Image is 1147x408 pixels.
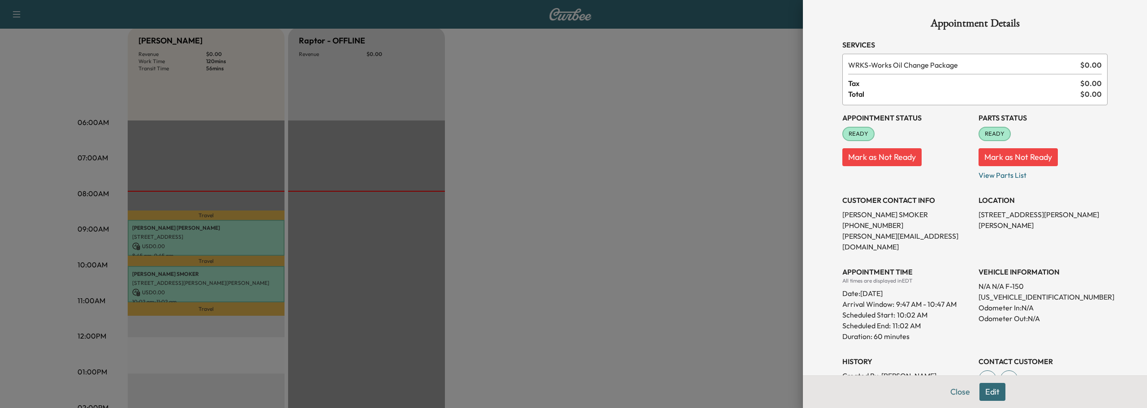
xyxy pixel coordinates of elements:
[842,39,1108,50] h3: Services
[842,370,971,381] p: Created By : [PERSON_NAME]
[842,309,895,320] p: Scheduled Start:
[842,231,971,252] p: [PERSON_NAME][EMAIL_ADDRESS][DOMAIN_NAME]
[842,209,971,220] p: [PERSON_NAME] SMOKER
[979,356,1108,367] h3: CONTACT CUSTOMER
[979,383,1005,401] button: Edit
[979,292,1108,302] p: [US_VEHICLE_IDENTIFICATION_NUMBER]
[979,129,1010,138] span: READY
[979,148,1058,166] button: Mark as Not Ready
[842,356,971,367] h3: History
[842,112,971,123] h3: Appointment Status
[979,209,1108,231] p: [STREET_ADDRESS][PERSON_NAME][PERSON_NAME]
[944,383,976,401] button: Close
[1080,78,1102,89] span: $ 0.00
[979,302,1108,313] p: Odometer In: N/A
[896,299,957,309] span: 9:47 AM - 10:47 AM
[848,78,1080,89] span: Tax
[979,195,1108,206] h3: LOCATION
[897,309,927,320] p: 10:02 AM
[893,320,921,331] p: 11:02 AM
[842,266,971,277] h3: APPOINTMENT TIME
[848,60,1077,70] span: Works Oil Change Package
[842,277,971,284] div: All times are displayed in EDT
[979,112,1108,123] h3: Parts Status
[842,195,971,206] h3: CUSTOMER CONTACT INFO
[842,148,922,166] button: Mark as Not Ready
[842,220,971,231] p: [PHONE_NUMBER]
[1080,89,1102,99] span: $ 0.00
[1080,60,1102,70] span: $ 0.00
[979,266,1108,277] h3: VEHICLE INFORMATION
[843,129,874,138] span: READY
[979,313,1108,324] p: Odometer Out: N/A
[848,89,1080,99] span: Total
[842,320,891,331] p: Scheduled End:
[842,284,971,299] div: Date: [DATE]
[842,331,971,342] p: Duration: 60 minutes
[979,281,1108,292] p: N/A N/A F-150
[842,299,971,309] p: Arrival Window:
[979,166,1108,180] p: View Parts List
[842,18,1108,32] h1: Appointment Details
